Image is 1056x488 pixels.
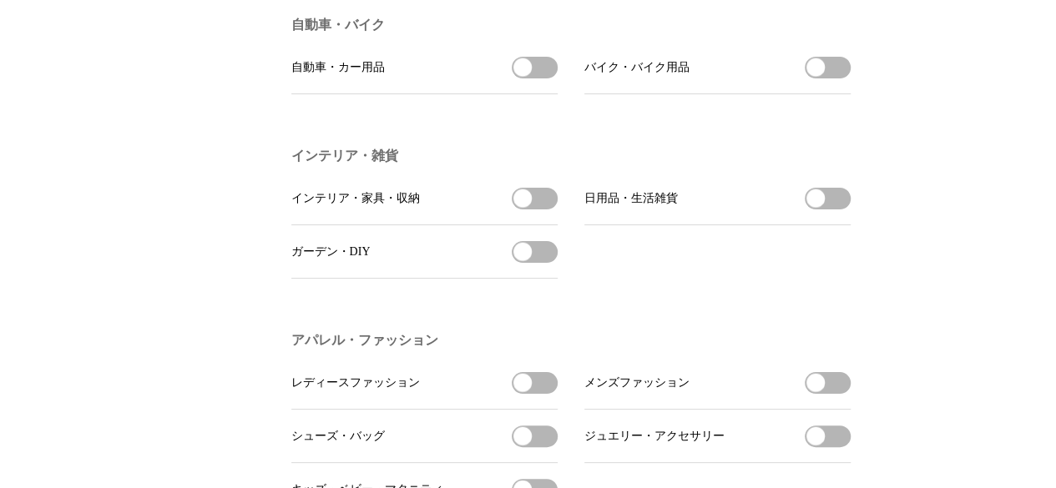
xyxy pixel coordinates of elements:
span: ジュエリー・アクセサリー [584,429,725,444]
span: 自動車・カー用品 [291,60,385,75]
span: バイク・バイク用品 [584,60,690,75]
span: ガーデン・DIY [291,244,371,259]
h3: インテリア・雑貨 [291,148,851,165]
span: レディースファッション [291,375,420,390]
span: メンズファッション [584,375,690,390]
span: 日用品・生活雑貨 [584,191,678,206]
span: インテリア・家具・収納 [291,191,420,206]
span: シューズ・バッグ [291,429,385,444]
h3: アパレル・ファッション [291,332,851,350]
h3: 自動車・バイク [291,17,851,34]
